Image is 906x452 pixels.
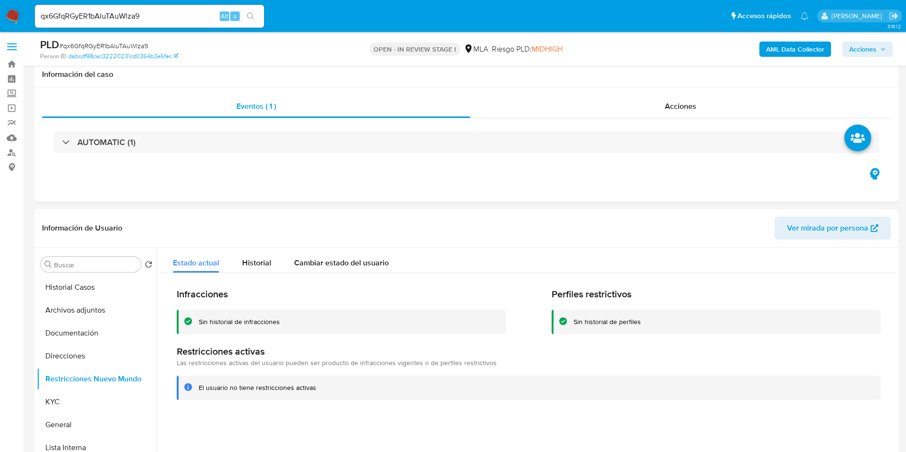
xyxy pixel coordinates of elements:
span: Alt [221,11,228,21]
button: search-icon [241,10,260,23]
span: Riesgo PLD: [492,44,563,54]
input: Buscar [54,261,137,269]
button: General [37,413,156,436]
b: AML Data Collector [766,42,824,57]
button: Direcciones [37,345,156,368]
div: MLA [464,44,488,54]
button: Archivos adjuntos [37,299,156,322]
h1: Información de Usuario [42,223,122,233]
button: Buscar [44,261,52,268]
span: Ver mirada por persona [787,217,868,240]
p: OPEN - IN REVIEW STAGE I [370,42,460,56]
button: AML Data Collector [759,42,831,57]
button: Documentación [37,322,156,345]
div: AUTOMATIC (1) [53,131,879,153]
button: Volver al orden por defecto [145,261,152,271]
button: Restricciones Nuevo Mundo [37,368,156,390]
span: # qx6GfqRGyER1bAluTAuWlza9 [59,41,148,51]
h3: AUTOMATIC (1) [77,137,136,147]
span: Accesos rápidos [737,11,791,21]
span: MIDHIGH [532,43,563,54]
span: Eventos ( 1 ) [236,101,276,112]
a: Salir [889,11,899,21]
span: s [234,11,236,21]
span: Acciones [849,42,876,57]
button: KYC [37,390,156,413]
p: nicolas.duclosson@mercadolibre.com [831,11,885,21]
h1: Información del caso [42,70,891,79]
b: PLD [40,37,59,52]
b: Person ID [40,52,66,61]
button: Ver mirada por persona [775,217,891,240]
button: Acciones [842,42,893,57]
a: Notificaciones [800,12,809,20]
input: Buscar usuario o caso... [35,10,264,22]
button: Historial Casos [37,276,156,299]
span: Acciones [665,101,696,112]
a: dabcdf98cac32220231cd0364b3e6fec [68,52,178,61]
